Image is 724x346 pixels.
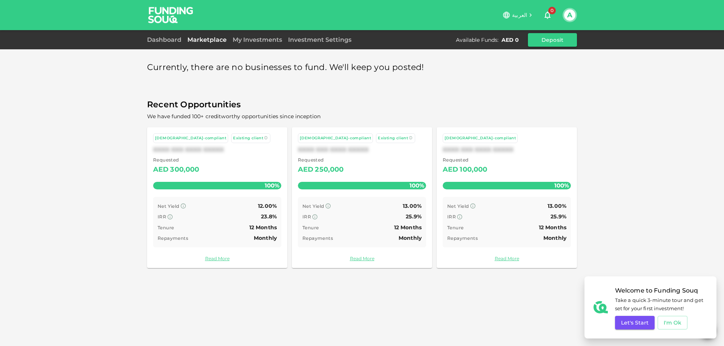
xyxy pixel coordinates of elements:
button: I'm Ok [658,316,688,329]
div: [DEMOGRAPHIC_DATA]-compliant [155,135,226,142]
img: fav-icon [594,300,608,314]
span: Net Yield [158,203,179,209]
span: IRR [447,214,456,219]
span: 100% [408,180,426,191]
div: [DEMOGRAPHIC_DATA]-compliant [445,135,516,142]
span: 12 Months [394,224,422,231]
button: Deposit [528,33,577,47]
span: 12 Months [249,224,277,231]
span: 23.8% [261,213,277,220]
span: العربية [512,12,527,18]
span: Existing client [233,136,263,140]
div: 250,000 [315,164,344,176]
span: Requested [298,156,344,164]
a: [DEMOGRAPHIC_DATA]-compliant Existing clientXXXX XXX XXXX XXXXX Requested AED300,000100% Net Yiel... [147,127,287,268]
span: 13.00% [548,203,566,209]
button: 0 [540,8,555,23]
span: Take a quick 3-minute tour and get set for your first investment! [615,296,707,313]
button: A [564,9,575,21]
div: AED [298,164,313,176]
div: 300,000 [170,164,199,176]
span: Monthly [254,235,277,241]
span: 12.00% [258,203,277,209]
span: 25.9% [406,213,422,220]
span: Existing client [378,136,408,140]
a: Read More [153,255,281,262]
span: 13.00% [403,203,422,209]
span: Welcome to Funding Souq [615,285,707,296]
span: IRR [302,214,311,219]
a: Investment Settings [285,36,354,43]
span: 0 [548,7,556,14]
a: [DEMOGRAPHIC_DATA]-compliant Existing clientXXXX XXX XXXX XXXXX Requested AED250,000100% Net Yiel... [292,127,432,268]
span: Tenure [447,225,463,230]
a: Read More [443,255,571,262]
span: Currently, there are no businesses to fund. We'll keep you posted! [147,60,424,75]
span: Tenure [158,225,174,230]
span: Monthly [543,235,566,241]
span: Requested [443,156,488,164]
span: Recent Opportunities [147,98,577,112]
span: 100% [263,180,281,191]
a: Marketplace [184,36,230,43]
span: Repayments [447,235,478,241]
div: AED [153,164,169,176]
span: 12 Months [539,224,566,231]
div: XXXX XXX XXXX XXXXX [153,146,281,153]
span: Net Yield [302,203,324,209]
span: 100% [552,180,571,191]
div: XXXX XXX XXXX XXXXX [443,146,571,153]
div: AED [443,164,458,176]
a: My Investments [230,36,285,43]
div: XXXX XXX XXXX XXXXX [298,146,426,153]
a: Read More [298,255,426,262]
a: [DEMOGRAPHIC_DATA]-compliantXXXX XXX XXXX XXXXX Requested AED100,000100% Net Yield 13.00% IRR 25.... [437,127,577,268]
span: We have funded 100+ creditworthy opportunities since inception [147,113,321,120]
span: Repayments [302,235,333,241]
span: 25.9% [551,213,566,220]
span: Net Yield [447,203,469,209]
div: Available Funds : [456,36,499,44]
a: Dashboard [147,36,184,43]
span: Requested [153,156,199,164]
span: Repayments [158,235,188,241]
div: 100,000 [460,164,487,176]
span: Tenure [302,225,319,230]
span: Monthly [399,235,422,241]
span: IRR [158,214,166,219]
button: Let's Start [615,316,655,329]
div: AED 0 [502,36,519,44]
div: [DEMOGRAPHIC_DATA]-compliant [300,135,371,142]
